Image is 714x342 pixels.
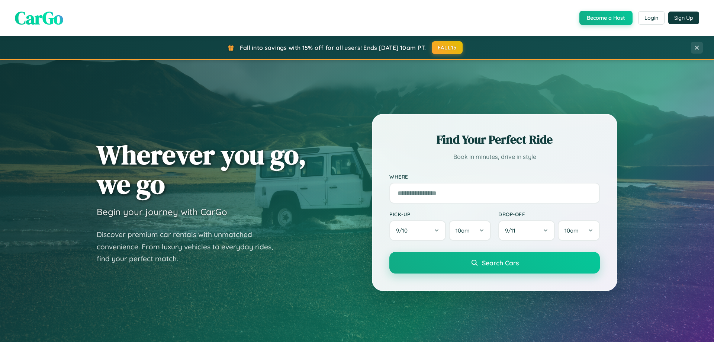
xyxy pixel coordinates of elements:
[240,44,426,51] span: Fall into savings with 15% off for all users! Ends [DATE] 10am PT.
[389,151,600,162] p: Book in minutes, drive in style
[97,228,283,265] p: Discover premium car rentals with unmatched convenience. From luxury vehicles to everyday rides, ...
[15,6,63,30] span: CarGo
[396,227,411,234] span: 9 / 10
[449,220,491,241] button: 10am
[558,220,600,241] button: 10am
[389,211,491,217] label: Pick-up
[668,12,699,24] button: Sign Up
[432,41,463,54] button: FALL15
[456,227,470,234] span: 10am
[389,220,446,241] button: 9/10
[498,220,555,241] button: 9/11
[97,140,306,199] h1: Wherever you go, we go
[389,252,600,274] button: Search Cars
[389,131,600,148] h2: Find Your Perfect Ride
[389,173,600,180] label: Where
[505,227,519,234] span: 9 / 11
[638,11,665,25] button: Login
[97,206,227,217] h3: Begin your journey with CarGo
[498,211,600,217] label: Drop-off
[579,11,633,25] button: Become a Host
[482,259,519,267] span: Search Cars
[565,227,579,234] span: 10am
